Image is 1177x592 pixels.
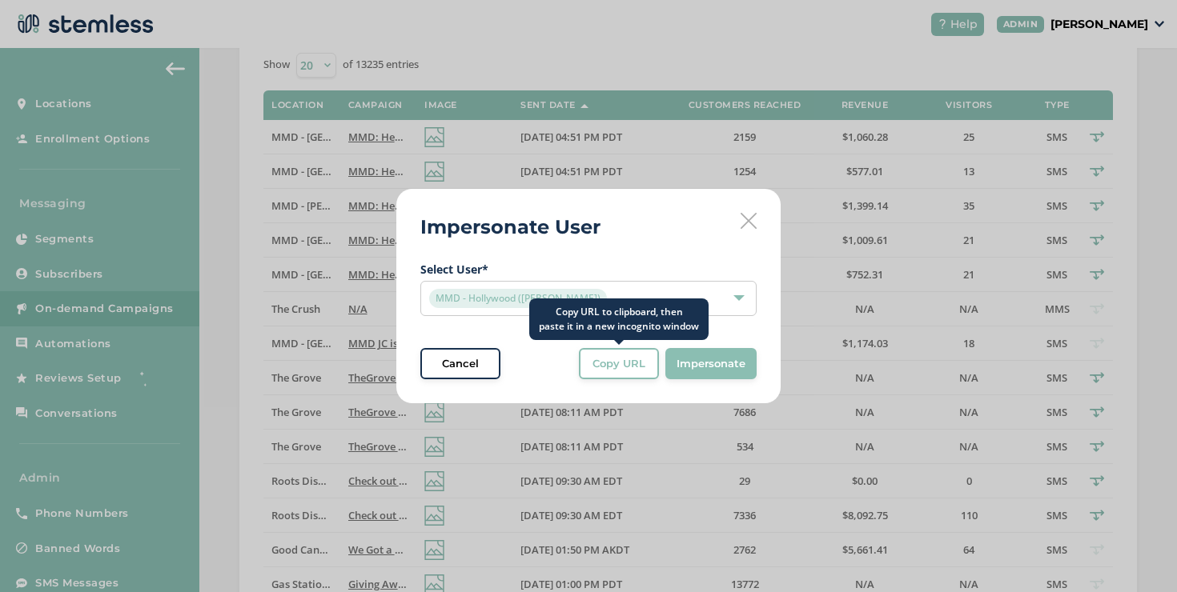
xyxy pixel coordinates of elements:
[420,261,757,278] label: Select User
[579,348,659,380] button: Copy URL
[1097,515,1177,592] iframe: Chat Widget
[420,213,601,242] h2: Impersonate User
[529,298,709,340] div: Copy URL to clipboard, then paste it in a new incognito window
[665,348,757,380] button: Impersonate
[420,348,500,380] button: Cancel
[677,356,745,372] span: Impersonate
[429,289,607,308] span: MMD - Hollywood ([PERSON_NAME])
[593,356,645,372] span: Copy URL
[442,356,479,372] span: Cancel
